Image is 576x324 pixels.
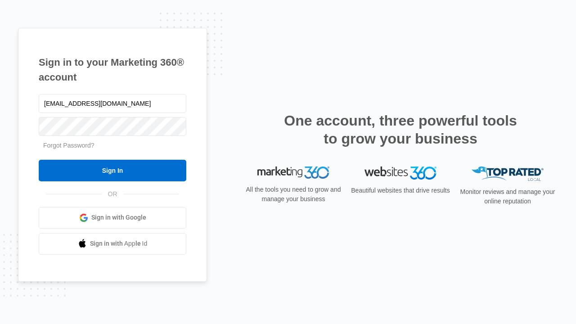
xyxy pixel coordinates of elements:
[472,166,544,181] img: Top Rated Local
[350,186,451,195] p: Beautiful websites that drive results
[39,207,186,229] a: Sign in with Google
[39,94,186,113] input: Email
[364,166,436,180] img: Websites 360
[90,239,148,248] span: Sign in with Apple Id
[457,187,558,206] p: Monitor reviews and manage your online reputation
[102,189,124,199] span: OR
[281,112,520,148] h2: One account, three powerful tools to grow your business
[243,185,344,204] p: All the tools you need to grow and manage your business
[43,142,94,149] a: Forgot Password?
[257,166,329,179] img: Marketing 360
[91,213,146,222] span: Sign in with Google
[39,160,186,181] input: Sign In
[39,233,186,255] a: Sign in with Apple Id
[39,55,186,85] h1: Sign in to your Marketing 360® account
